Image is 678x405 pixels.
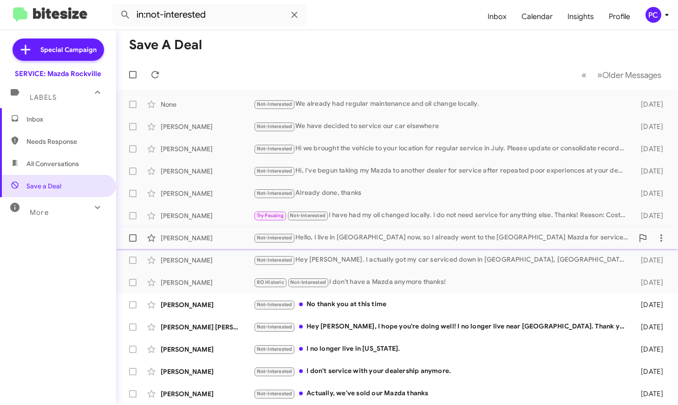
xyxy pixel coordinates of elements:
[290,279,326,285] span: Not-Interested
[161,122,254,131] div: [PERSON_NAME]
[630,389,671,399] div: [DATE]
[630,122,671,131] div: [DATE]
[254,366,630,377] div: I don't service with your dealership anymore.
[15,69,101,78] div: SERVICE: Mazda Rockville
[257,302,293,308] span: Not-Interested
[161,345,254,354] div: [PERSON_NAME]
[630,100,671,109] div: [DATE]
[161,389,254,399] div: [PERSON_NAME]
[257,346,293,352] span: Not-Interested
[161,211,254,220] div: [PERSON_NAME]
[254,388,630,399] div: Actually, we've sold our Mazda thanks
[254,232,633,243] div: Hello, I live in [GEOGRAPHIC_DATA] now, so I already went to the [GEOGRAPHIC_DATA] Mazda for serv...
[30,208,49,217] span: More
[630,256,671,265] div: [DATE]
[630,211,671,220] div: [DATE]
[630,144,671,154] div: [DATE]
[257,324,293,330] span: Not-Interested
[161,144,254,154] div: [PERSON_NAME]
[630,300,671,309] div: [DATE]
[161,189,254,198] div: [PERSON_NAME]
[129,38,202,52] h1: Save a Deal
[257,235,293,241] span: Not-Interested
[254,321,630,332] div: Hey [PERSON_NAME], I hope you're doing well! I no longer live near [GEOGRAPHIC_DATA]. Thank you. ...
[161,233,254,243] div: [PERSON_NAME]
[480,3,514,30] a: Inbox
[257,391,293,397] span: Not-Interested
[645,7,661,23] div: PC
[592,65,667,84] button: Next
[630,322,671,332] div: [DATE]
[257,101,293,107] span: Not-Interested
[254,344,630,354] div: I no longer live in [US_STATE].
[254,121,630,132] div: We have decided to service our car elsewhere
[257,190,293,196] span: Not-Interested
[576,65,592,84] button: Previous
[290,212,326,219] span: Not-Interested
[257,257,293,263] span: Not-Interested
[26,115,105,124] span: Inbox
[13,39,104,61] a: Special Campaign
[112,4,307,26] input: Search
[601,3,638,30] a: Profile
[254,143,630,154] div: Hi we brought the vehicle to your location for regular service in July. Please update or consolid...
[630,167,671,176] div: [DATE]
[161,100,254,109] div: None
[630,345,671,354] div: [DATE]
[630,278,671,287] div: [DATE]
[254,210,630,221] div: I have had my oil changed locally. I do not need service for anything else. Thanks! Reason: Costs...
[161,300,254,309] div: [PERSON_NAME]
[576,65,667,84] nav: Page navigation example
[254,299,630,310] div: No thank you at this time
[40,45,97,54] span: Special Campaign
[161,167,254,176] div: [PERSON_NAME]
[630,189,671,198] div: [DATE]
[254,99,630,109] div: We already had regular maintenance and oil change locally.
[257,368,293,374] span: Not-Interested
[257,212,284,219] span: Try Pausing
[257,123,293,129] span: Not-Interested
[26,181,61,191] span: Save a Deal
[602,70,661,80] span: Older Messages
[161,256,254,265] div: [PERSON_NAME]
[597,69,602,81] span: »
[254,188,630,199] div: Already done, thanks
[257,279,284,285] span: RO Historic
[560,3,601,30] a: Insights
[161,322,254,332] div: [PERSON_NAME] [PERSON_NAME]
[638,7,668,23] button: PC
[581,69,587,81] span: «
[257,146,293,152] span: Not-Interested
[30,93,57,102] span: Labels
[161,367,254,376] div: [PERSON_NAME]
[254,277,630,288] div: I don't have a Mazda anymore thanks!
[630,367,671,376] div: [DATE]
[26,137,105,146] span: Needs Response
[161,278,254,287] div: [PERSON_NAME]
[257,168,293,174] span: Not-Interested
[254,166,630,176] div: Hi, I've begun taking my Mazda to another dealer for service after repeated poor experiences at y...
[514,3,560,30] a: Calendar
[254,255,630,265] div: Hey [PERSON_NAME]. I actually got my car serviced down in [GEOGRAPHIC_DATA], [GEOGRAPHIC_DATA] th...
[26,159,79,168] span: All Conversations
